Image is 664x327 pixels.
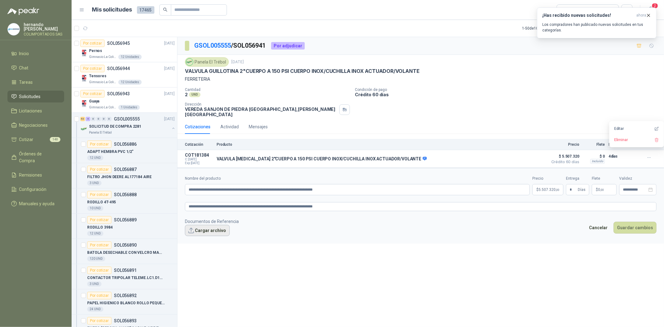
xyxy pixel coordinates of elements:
[87,317,111,325] div: Por cotizar
[89,105,117,110] p: Gimnasio La Colina
[185,161,213,165] span: Exp: [DATE]
[7,134,64,145] a: Cotizar140
[107,117,111,121] div: 0
[592,176,617,182] label: Flete
[217,156,427,162] p: VALVULA [MEDICAL_DATA] 2"CUERPO A 150 PSI CUERPO INOX/CUCHILLA INOX ACTUADOR/VOLANTE
[118,54,142,59] div: 12 Unidades
[652,3,658,9] span: 2
[87,275,165,281] p: CONTACTOR TRIPOLAR TELEME.LC1.D18M7
[7,105,64,117] a: Licitaciones
[91,117,96,121] div: 0
[645,4,657,16] button: 2
[114,293,137,298] p: SOL056892
[19,122,48,129] span: Negociaciones
[609,153,624,160] p: 4 días
[185,123,210,130] div: Cotizaciones
[87,250,165,256] p: BATOLA DESECHABLE CON VELCRO MANGA LARGA
[614,222,657,234] button: Guardar cambios
[89,98,99,104] p: Guaya
[87,267,111,274] div: Por cotizar
[87,199,116,205] p: RODILLO 4T-495
[89,73,106,79] p: Tensores
[24,22,64,31] p: hernando [PERSON_NAME]
[619,176,657,182] label: Validez
[185,153,213,158] p: COT181384
[561,7,574,13] div: Todas
[612,124,662,134] button: Editar
[185,57,229,67] div: Panela El Trébol
[7,91,64,102] a: Solicitudes
[87,225,113,230] p: RODILLO 3984
[7,148,64,167] a: Órdenes de Compra
[583,142,605,147] p: Flete
[217,142,544,147] p: Producto
[87,216,111,224] div: Por cotizar
[87,181,101,186] div: 3 UND
[107,92,130,96] p: SOL056943
[185,88,350,92] p: Cantidad
[185,76,657,83] p: FERRETERIA
[532,176,563,182] label: Precio
[101,117,106,121] div: 0
[163,7,167,12] span: search
[355,88,662,92] p: Condición de pago
[185,218,239,225] p: Documentos de Referencia
[87,282,101,287] div: 3 UND
[24,32,64,36] p: COLIMPORTADOS SAS
[19,79,33,86] span: Tareas
[7,48,64,59] a: Inicio
[164,91,175,97] p: [DATE]
[164,40,175,46] p: [DATE]
[249,123,268,130] div: Mensajes
[80,40,105,47] div: Por cotizar
[185,225,230,236] button: Cargar archivo
[194,42,231,49] a: GSOL005555
[542,22,651,33] p: Los compradores han publicado nuevas solicitudes en tus categorías.
[87,307,103,312] div: 24 UND
[532,184,563,195] p: $5.507.320,00
[612,135,662,145] button: Eliminar
[114,142,137,146] p: SOL056886
[89,48,102,54] p: Pernos
[185,142,213,147] p: Cotización
[86,117,90,121] div: 4
[164,116,175,122] p: [DATE]
[185,107,337,117] p: VEREDA SANJON DE PIEDRA [GEOGRAPHIC_DATA] , [PERSON_NAME][GEOGRAPHIC_DATA]
[72,37,177,62] a: Por cotizarSOL056945[DATE] Company LogoPernosGimnasio La Colina12 Unidades
[636,13,646,18] span: ahora
[537,7,657,38] button: ¡Has recibido nuevas solicitudes!ahora Los compradores han publicado nuevas solicitudes en tus ca...
[114,243,137,247] p: SOL056890
[89,130,112,135] p: Panela El Trébol
[185,102,337,107] p: Dirección
[87,191,111,198] div: Por cotizar
[80,90,105,97] div: Por cotizar
[87,140,111,148] div: Por cotizar
[539,188,559,192] span: 5.507.320
[114,319,137,323] p: SOL056893
[72,88,177,113] a: Por cotizarSOL056943[DATE] Company LogoGuayaGimnasio La Colina1 Unidades
[19,186,47,193] span: Configuración
[80,65,105,72] div: Por cotizar
[87,300,165,306] p: PAPEL HIGIENICO BLANCO ROLLO PEQUEÑO
[118,80,142,85] div: 12 Unidades
[87,166,111,173] div: Por cotizar
[271,42,305,50] div: Por adjudicar
[80,115,176,135] a: 53 4 0 0 0 0 GSOL005555[DATE] Company LogoSOLICITUD DE COMPRA 2281Panela El Trébol
[114,192,137,197] p: SOL056888
[596,188,598,192] span: $
[114,167,137,172] p: SOL056887
[185,176,530,182] label: Nombre del producto
[89,80,117,85] p: Gimnasio La Colina
[185,92,188,97] p: 2
[19,150,58,164] span: Órdenes de Compra
[87,155,103,160] div: 12 UND
[548,153,579,160] span: $ 5.507.320
[19,172,42,178] span: Remisiones
[590,159,605,164] div: Incluido
[114,268,137,272] p: SOL056891
[583,153,605,160] p: $ 0
[80,50,88,57] img: Company Logo
[7,7,39,15] img: Logo peakr
[600,188,604,192] span: ,00
[114,218,137,222] p: SOL056889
